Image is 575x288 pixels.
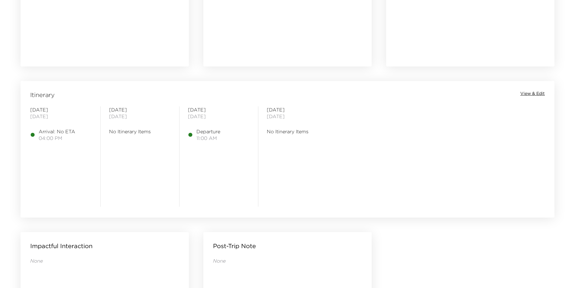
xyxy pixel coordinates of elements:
[30,106,92,113] span: [DATE]
[39,128,75,135] span: Arrival: No ETA
[267,113,328,120] span: [DATE]
[30,91,55,99] span: Itinerary
[39,135,75,141] span: 04:00 PM
[213,257,362,264] p: None
[109,106,171,113] span: [DATE]
[267,128,328,135] span: No Itinerary Items
[188,106,250,113] span: [DATE]
[109,128,171,135] span: No Itinerary Items
[30,113,92,120] span: [DATE]
[109,113,171,120] span: [DATE]
[196,135,220,141] span: 11:00 AM
[520,91,545,97] button: View & Edit
[213,242,256,250] p: Post-Trip Note
[30,257,179,264] p: None
[196,128,220,135] span: Departure
[267,106,328,113] span: [DATE]
[188,113,250,120] span: [DATE]
[30,242,92,250] p: Impactful Interaction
